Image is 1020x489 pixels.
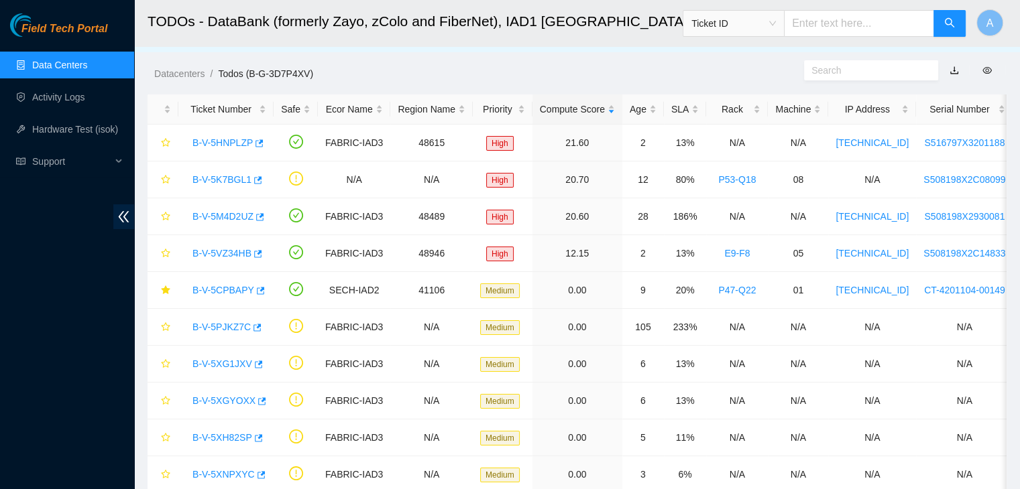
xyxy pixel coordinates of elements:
input: Enter text here... [784,10,934,37]
td: N/A [706,198,768,235]
button: star [155,132,171,153]
td: N/A [318,161,390,198]
td: 11% [664,419,706,456]
span: High [486,173,514,188]
span: High [486,247,514,261]
td: N/A [706,125,768,161]
td: 9 [622,272,664,309]
td: N/A [768,346,828,382]
a: Todos (B-G-3D7P4XV) [218,68,313,79]
button: search [933,10,966,37]
td: N/A [390,382,473,419]
td: N/A [828,346,916,382]
span: check-circle [289,135,303,149]
span: star [161,138,170,149]
a: B-V-5M4D2UZ [192,211,253,222]
button: download [940,60,969,81]
td: 0.00 [532,346,622,382]
span: Medium [480,283,520,298]
td: FABRIC-IAD3 [318,419,390,456]
a: B-V-5XH82SP [192,432,252,443]
a: [TECHNICAL_ID] [836,137,909,148]
a: B-V-5VZ34HB [192,248,251,259]
a: B-V-5K7BGL1 [192,174,251,185]
span: Medium [480,320,520,335]
td: FABRIC-IAD3 [318,235,390,272]
td: 48615 [390,125,473,161]
td: N/A [768,125,828,161]
span: star [161,212,170,222]
td: 80% [664,161,706,198]
a: CT-4201104-00149 [924,285,1005,295]
td: 2 [622,125,664,161]
td: 12.15 [532,235,622,272]
a: [TECHNICAL_ID] [836,248,909,259]
td: 20.60 [532,198,622,235]
span: Field Tech Portal [21,23,107,36]
td: N/A [768,419,828,456]
span: Support [32,148,111,175]
td: N/A [828,309,916,346]
td: 48946 [390,235,473,272]
span: Medium [480,394,520,409]
span: Ticket ID [691,13,776,33]
td: 08 [768,161,828,198]
button: star [155,169,171,190]
td: 13% [664,382,706,419]
td: N/A [916,382,1013,419]
td: 12 [622,161,664,198]
span: star [161,175,170,186]
td: N/A [390,309,473,346]
a: B-V-5XNPXYC [192,469,255,480]
td: N/A [390,346,473,382]
td: 0.00 [532,419,622,456]
td: N/A [916,419,1013,456]
td: N/A [768,382,828,419]
td: 6 [622,346,664,382]
td: N/A [706,309,768,346]
td: 186% [664,198,706,235]
span: eye [982,66,992,75]
td: FABRIC-IAD3 [318,309,390,346]
td: 21.60 [532,125,622,161]
a: download [950,65,959,76]
td: 20.70 [532,161,622,198]
span: exclamation-circle [289,429,303,443]
td: 0.00 [532,272,622,309]
td: 01 [768,272,828,309]
a: P53-Q18 [718,174,756,185]
span: exclamation-circle [289,356,303,370]
span: star [161,433,170,443]
span: star [161,470,170,480]
button: star [155,279,171,301]
td: N/A [768,198,828,235]
td: FABRIC-IAD3 [318,346,390,382]
button: star [155,316,171,338]
span: search [944,17,955,30]
a: E9-F8 [724,248,750,259]
span: check-circle [289,282,303,296]
span: check-circle [289,208,303,222]
td: 48489 [390,198,473,235]
span: check-circle [289,245,303,259]
a: S508198X2930081 [924,211,1005,222]
span: exclamation-circle [289,393,303,407]
td: N/A [768,309,828,346]
span: Medium [480,431,520,445]
a: P47-Q22 [718,285,756,295]
td: N/A [828,161,916,198]
td: N/A [916,346,1013,382]
a: B-V-5PJKZ7C [192,322,251,332]
button: star [155,353,171,374]
a: Activity Logs [32,92,85,102]
a: B-V-5HNPLZP [192,137,253,148]
td: 2 [622,235,664,272]
span: High [486,136,514,151]
span: Medium [480,357,520,372]
td: N/A [390,419,473,456]
td: 41106 [390,272,473,309]
td: FABRIC-IAD3 [318,198,390,235]
a: S508198X2C14833 [923,248,1005,259]
td: N/A [828,419,916,456]
a: [TECHNICAL_ID] [836,285,909,295]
